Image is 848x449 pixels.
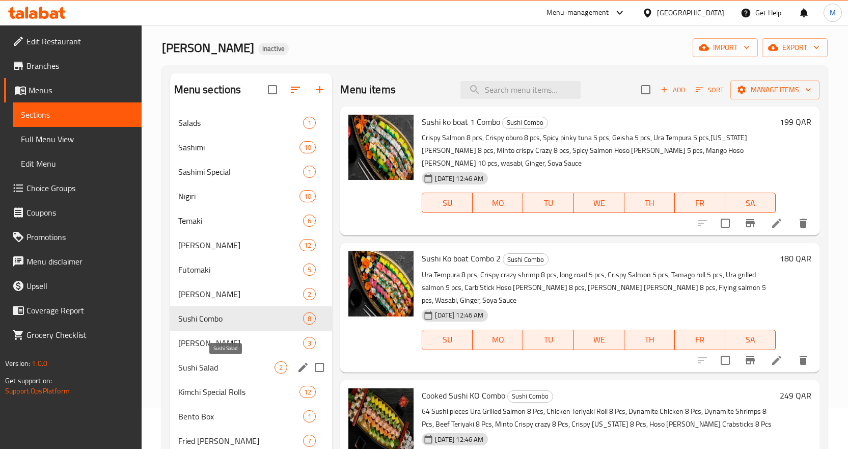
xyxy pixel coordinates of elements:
span: Menu disclaimer [26,255,133,268]
span: Sushi Combo [178,312,304,325]
button: edit [295,360,311,375]
a: Menus [4,78,142,102]
button: Add [656,82,689,98]
span: Sort items [689,82,730,98]
div: Bento Box1 [170,404,333,429]
span: SU [426,332,469,347]
span: Salads [178,117,304,129]
span: Choice Groups [26,182,133,194]
div: Sushi Combo [507,390,553,403]
span: Promotions [26,231,133,243]
span: Sashimi [178,141,300,153]
span: WE [578,332,620,347]
div: Sashimi10 [170,135,333,160]
span: Sushi Salad [178,361,275,374]
div: Kimchi Special Rolls [178,386,300,398]
button: SA [725,330,776,350]
div: items [299,190,316,202]
h6: 249 QAR [780,388,811,403]
p: Crispy Salmon 8 pcs, Crispy oburo 8 pcs, Spicy pinky tuna 5 pcs, Geisha 5 pcs, Ura Tempura 5 pcs,... [422,131,776,170]
span: Full Menu View [21,133,133,145]
span: Select all sections [262,79,283,100]
div: [GEOGRAPHIC_DATA] [657,7,724,18]
h6: 180 QAR [780,251,811,266]
span: Select to update [715,213,736,234]
a: Sections [13,102,142,127]
a: Branches [4,54,142,78]
button: SU [422,193,473,213]
span: Sort [696,84,724,96]
span: Sushi Combo [503,254,548,266]
span: [DATE] 12:46 AM [431,310,487,320]
span: Inactive [258,44,289,53]
span: WE [578,196,620,210]
span: 1 [304,412,315,421]
span: Bento Box [178,410,304,422]
div: items [299,141,316,153]
div: Gunkan Maki [178,288,304,300]
div: Sashimi Special1 [170,160,333,184]
a: Menu disclaimer [4,249,142,274]
div: Kimchi Special Rolls12 [170,380,333,404]
span: Upsell [26,280,133,292]
span: Edit Menu [21,157,133,170]
button: Branch-specific-item [738,211,762,235]
button: TU [523,330,573,350]
span: Manage items [738,84,811,96]
button: Branch-specific-item [738,348,762,373]
h2: Menu sections [174,82,241,97]
a: Promotions [4,225,142,249]
span: [PERSON_NAME] [178,288,304,300]
div: items [299,239,316,251]
p: 64 Sushi pieces Ura Grilled Salmon 8 Pcs, Chicken Teriyaki Roll 8 Pcs, Dynamite Chicken 8 Pcs, Dy... [422,405,776,431]
span: FR [679,332,721,347]
span: Get support on: [5,374,52,387]
div: items [303,215,316,227]
span: Cooked Sushi KO Combo [422,388,505,403]
span: 6 [304,216,315,226]
span: Select to update [715,350,736,371]
div: [PERSON_NAME]12 [170,233,333,257]
a: Edit Menu [13,151,142,176]
a: Edit Restaurant [4,29,142,54]
div: Futomaki5 [170,257,333,282]
img: Sushi ko boat 1 Combo [348,115,414,180]
span: [DATE] 12:46 AM [431,174,487,183]
div: items [303,337,316,349]
span: TU [527,332,569,347]
div: items [299,386,316,398]
span: 1 [304,167,315,177]
span: [PERSON_NAME] [178,337,304,349]
a: Choice Groups [4,176,142,200]
span: Branches [26,60,133,72]
span: TH [628,196,671,210]
div: Salads1 [170,111,333,135]
button: delete [791,211,815,235]
span: Select section [635,79,656,100]
button: Sort [693,82,726,98]
span: SA [729,196,772,210]
button: TU [523,193,573,213]
div: [PERSON_NAME]3 [170,331,333,355]
button: MO [473,330,523,350]
span: SU [426,196,469,210]
a: Upsell [4,274,142,298]
span: 2 [304,289,315,299]
button: export [762,38,828,57]
span: Sushi Ko boat Combo 2 [422,251,501,266]
button: WE [574,193,624,213]
div: Inactive [258,43,289,55]
a: Edit menu item [771,217,783,229]
span: Nigiri [178,190,300,202]
h2: Menu items [340,82,396,97]
span: TU [527,196,569,210]
span: import [701,41,750,54]
div: items [303,410,316,422]
div: Sushi Burrito [178,337,304,349]
span: Coverage Report [26,304,133,316]
span: Sort sections [283,77,308,102]
span: Temaki [178,215,304,227]
a: Coupons [4,200,142,225]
